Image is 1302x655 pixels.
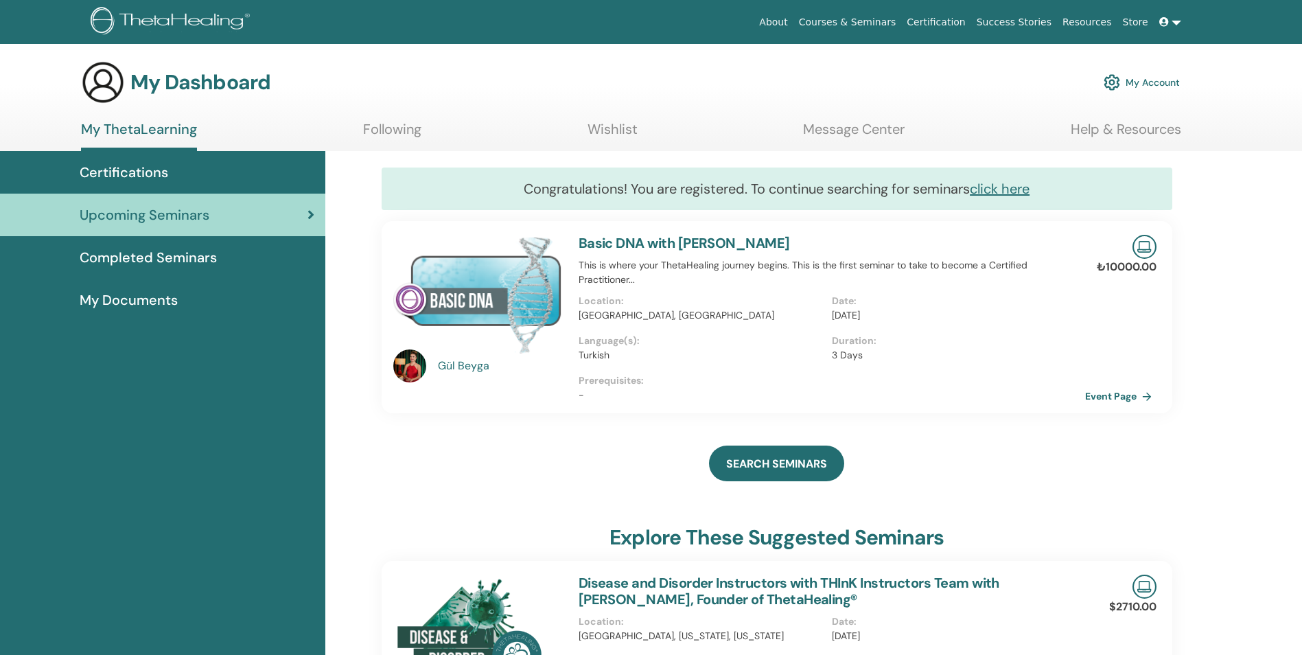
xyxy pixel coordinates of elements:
a: Basic DNA with [PERSON_NAME] [579,234,790,252]
p: Turkish [579,348,824,363]
p: Location : [579,294,824,308]
p: Location : [579,614,824,629]
h3: My Dashboard [130,70,270,95]
p: 3 Days [832,348,1077,363]
img: Live Online Seminar [1132,575,1156,599]
span: SEARCH SEMINARS [726,457,827,471]
a: Success Stories [971,10,1057,35]
a: Message Center [803,121,905,148]
img: logo.png [91,7,255,38]
p: [DATE] [832,629,1077,643]
p: Date : [832,294,1077,308]
p: [GEOGRAPHIC_DATA], [GEOGRAPHIC_DATA] [579,308,824,323]
a: Courses & Seminars [793,10,902,35]
span: Completed Seminars [80,247,217,268]
a: Certification [901,10,970,35]
a: About [754,10,793,35]
p: ₺10000.00 [1097,259,1156,275]
a: Event Page [1085,386,1157,406]
a: My Account [1104,67,1180,97]
a: Wishlist [588,121,638,148]
img: Live Online Seminar [1132,235,1156,259]
a: Help & Resources [1071,121,1181,148]
h3: explore these suggested seminars [609,525,944,550]
img: cog.svg [1104,71,1120,94]
p: [DATE] [832,308,1077,323]
p: Duration : [832,334,1077,348]
div: Congratulations! You are registered. To continue searching for seminars [382,168,1172,210]
img: generic-user-icon.jpg [81,60,125,104]
a: SEARCH SEMINARS [709,446,844,481]
a: click here [970,180,1030,198]
a: Disease and Disorder Instructors with THInK Instructors Team with [PERSON_NAME], Founder of Theta... [579,574,999,608]
p: Date : [832,614,1077,629]
p: Language(s) : [579,334,824,348]
span: Upcoming Seminars [80,205,209,225]
p: $2710.00 [1109,599,1156,615]
p: Prerequisites : [579,374,1085,388]
span: Certifications [80,162,168,183]
a: Gül Beyga [438,358,565,374]
img: Basic DNA [393,235,562,354]
p: This is where your ThetaHealing journey begins. This is the first seminar to take to become a Cer... [579,258,1085,287]
img: default.jpg [393,349,426,382]
p: [GEOGRAPHIC_DATA], [US_STATE], [US_STATE] [579,629,824,643]
span: My Documents [80,290,178,310]
p: - [579,388,1085,402]
a: Following [363,121,421,148]
a: Store [1117,10,1154,35]
a: My ThetaLearning [81,121,197,151]
a: Resources [1057,10,1117,35]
